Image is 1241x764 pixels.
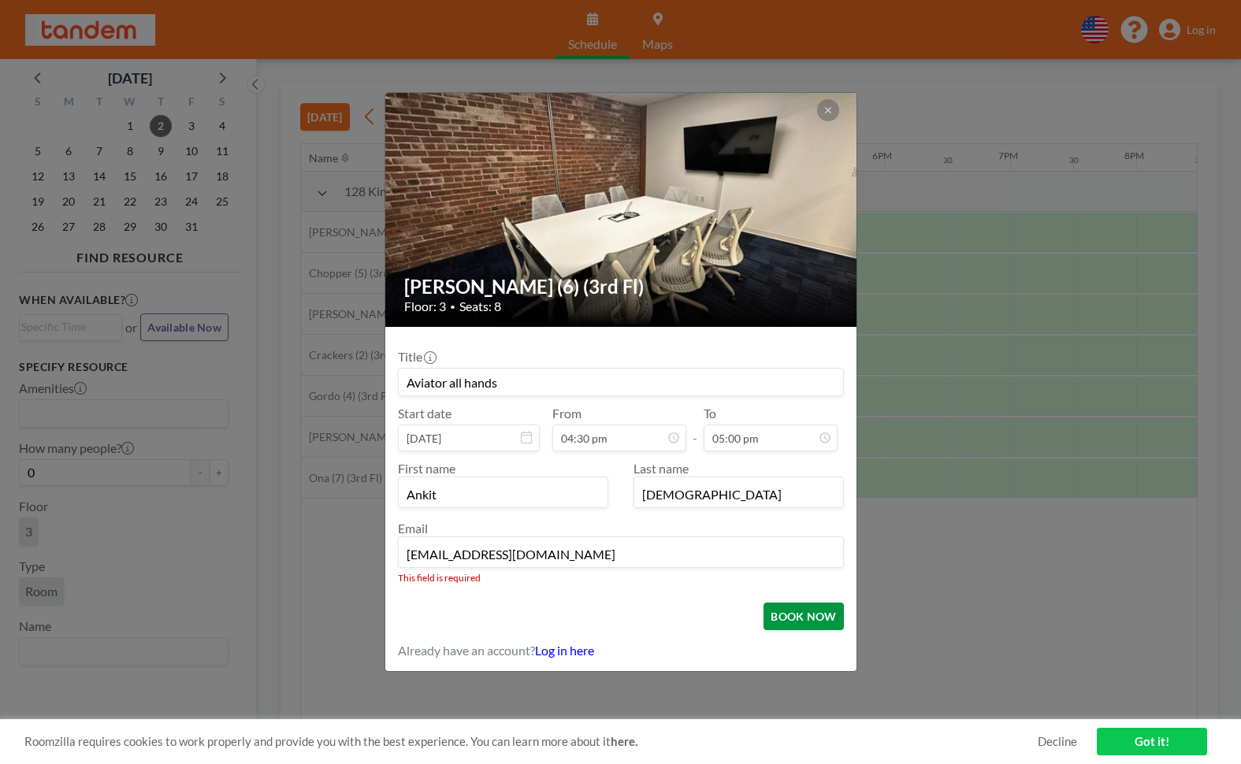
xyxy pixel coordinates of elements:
span: Roomzilla requires cookies to work properly and provide you with the best experience. You can lea... [24,734,1038,749]
label: To [704,406,716,421]
input: First name [399,480,607,507]
label: Title [398,349,435,365]
span: • [450,301,455,313]
label: Email [398,521,428,536]
label: From [552,406,581,421]
a: Got it! [1097,728,1207,755]
input: Email [399,540,843,567]
button: BOOK NOW [764,603,843,630]
span: Seats: 8 [459,299,501,314]
label: Start date [398,406,451,421]
span: - [693,411,697,446]
input: Last name [634,480,843,507]
span: Already have an account? [398,643,535,658]
a: here. [611,734,637,748]
div: This field is required [398,572,844,584]
h2: [PERSON_NAME] (6) (3rd Fl) [404,275,839,299]
img: 537.jpg [385,32,858,387]
label: Last name [634,461,689,476]
span: Floor: 3 [404,299,446,314]
a: Decline [1038,734,1077,749]
a: Log in here [535,643,594,658]
label: First name [398,461,455,476]
input: Guest reservation [399,369,843,395]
